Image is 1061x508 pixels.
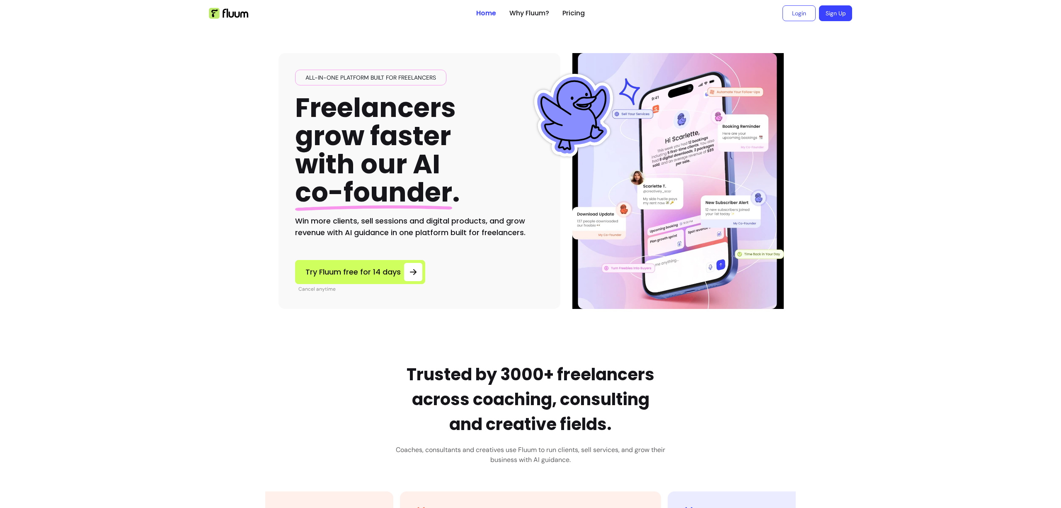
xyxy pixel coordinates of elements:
a: Login [782,5,816,21]
img: Fluum Duck sticker [532,74,615,157]
span: All-in-one platform built for freelancers [302,73,439,82]
p: Cancel anytime [298,286,425,292]
h2: Win more clients, sell sessions and digital products, and grow revenue with AI guidance in one pl... [295,215,544,238]
a: Why Fluum? [509,8,549,18]
a: Pricing [562,8,585,18]
h1: Freelancers grow faster with our AI . [295,94,460,207]
h2: Trusted by 3000+ freelancers across coaching, consulting and creative fields. [396,362,665,437]
h3: Coaches, consultants and creatives use Fluum to run clients, sell services, and grow their busine... [396,445,665,465]
a: Home [476,8,496,18]
span: Try Fluum free for 14 days [305,266,401,278]
a: Sign Up [819,5,852,21]
img: Fluum Logo [209,8,248,19]
img: Illustration of Fluum AI Co-Founder on a smartphone, showing solo business performance insights s... [574,53,782,309]
a: Try Fluum free for 14 days [295,260,425,284]
span: co-founder [295,174,452,211]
